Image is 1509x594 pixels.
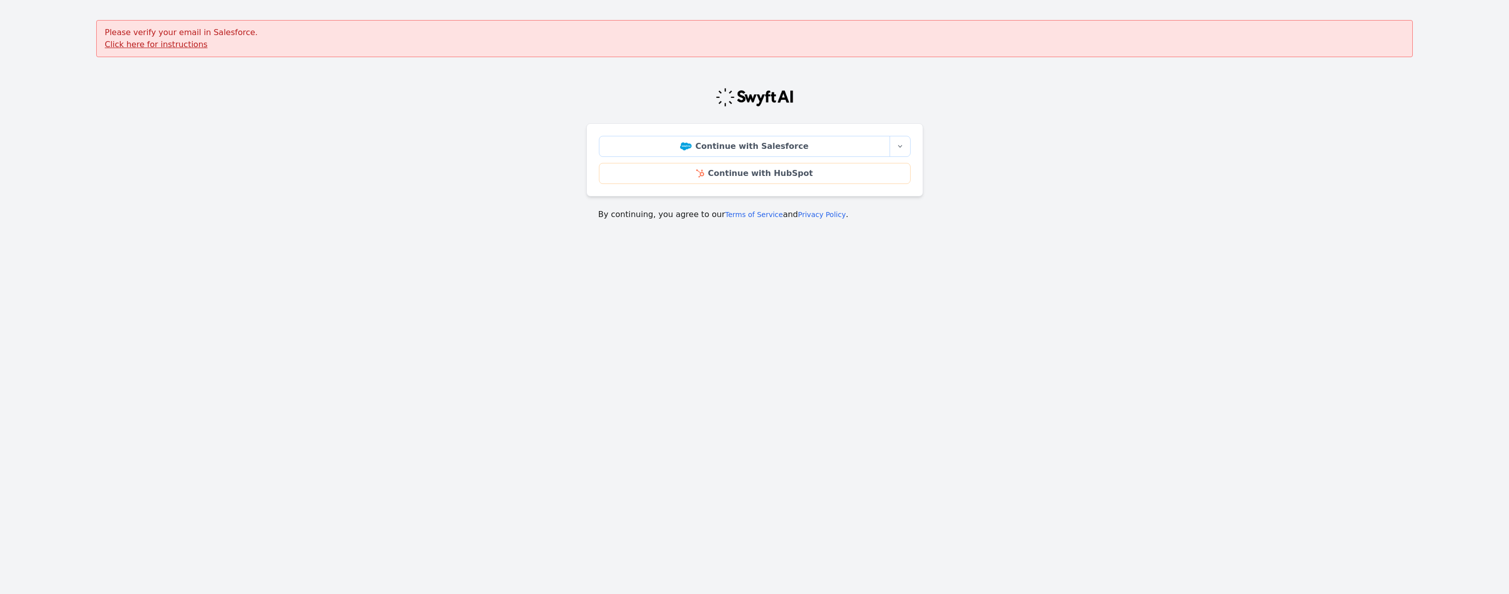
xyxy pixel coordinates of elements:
[105,40,207,49] a: Click here for instructions
[598,209,911,221] p: By continuing, you agree to our and .
[696,169,704,177] img: HubSpot
[715,87,794,107] img: Swyft Logo
[599,136,890,157] a: Continue with Salesforce
[680,142,692,150] img: Salesforce
[96,20,1413,57] div: Please verify your email in Salesforce.
[798,211,845,219] a: Privacy Policy
[599,163,911,184] a: Continue with HubSpot
[725,211,783,219] a: Terms of Service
